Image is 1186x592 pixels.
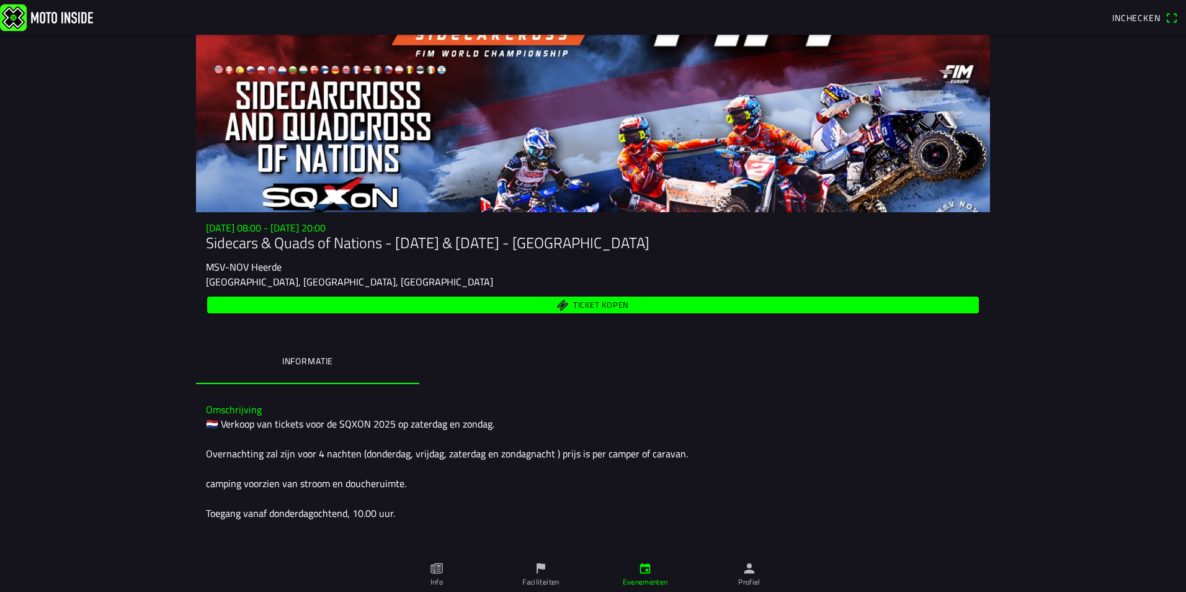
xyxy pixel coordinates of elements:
h1: Sidecars & Quads of Nations - [DATE] & [DATE] - [GEOGRAPHIC_DATA] [206,234,980,252]
ion-label: Evenementen [623,576,668,588]
ion-label: Info [430,576,443,588]
ion-label: Informatie [282,354,333,368]
ion-label: Profiel [738,576,760,588]
span: Inchecken [1112,11,1161,24]
a: Incheckenqr scanner [1106,7,1184,28]
ion-icon: flag [534,562,548,575]
ion-label: Faciliteiten [522,576,559,588]
h3: Omschrijving [206,404,980,416]
ion-icon: paper [430,562,444,575]
ion-icon: calendar [638,562,652,575]
h3: [DATE] 08:00 - [DATE] 20:00 [206,222,980,234]
ion-text: MSV-NOV Heerde [206,259,282,274]
ion-icon: person [742,562,756,575]
span: Ticket kopen [573,301,629,309]
ion-text: [GEOGRAPHIC_DATA], [GEOGRAPHIC_DATA], [GEOGRAPHIC_DATA] [206,274,493,289]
